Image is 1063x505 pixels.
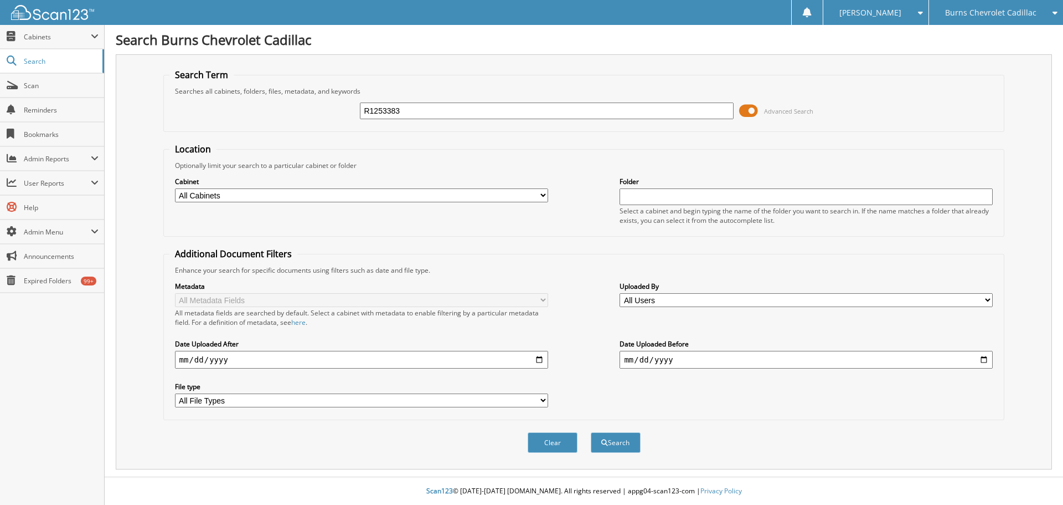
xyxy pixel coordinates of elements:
span: Announcements [24,252,99,261]
legend: Search Term [169,69,234,81]
div: Searches all cabinets, folders, files, metadata, and keywords [169,86,999,96]
span: Expired Folders [24,276,99,285]
label: Metadata [175,282,548,291]
label: Date Uploaded Before [620,339,993,349]
span: Admin Menu [24,227,91,237]
a: here [291,318,306,327]
h1: Search Burns Chevrolet Cadillac [116,30,1052,49]
a: Privacy Policy [700,486,742,496]
iframe: Chat Widget [1008,452,1063,505]
input: end [620,351,993,369]
legend: Additional Document Filters [169,248,297,260]
div: Optionally limit your search to a particular cabinet or folder [169,161,999,170]
button: Search [591,432,641,453]
img: scan123-logo-white.svg [11,5,94,20]
label: Folder [620,177,993,186]
span: Admin Reports [24,154,91,164]
div: Enhance your search for specific documents using filters such as date and file type. [169,266,999,275]
legend: Location [169,143,216,155]
label: File type [175,382,548,391]
span: Reminders [24,105,99,115]
span: Scan [24,81,99,90]
label: Uploaded By [620,282,993,291]
div: 99+ [81,277,96,285]
span: Help [24,203,99,212]
div: © [DATE]-[DATE] [DOMAIN_NAME]. All rights reserved | appg04-scan123-com | [105,478,1063,505]
label: Date Uploaded After [175,339,548,349]
button: Clear [528,432,577,453]
span: [PERSON_NAME] [839,9,901,16]
span: Bookmarks [24,130,99,139]
div: All metadata fields are searched by default. Select a cabinet with metadata to enable filtering b... [175,308,548,327]
span: Advanced Search [764,107,813,115]
span: Scan123 [426,486,453,496]
span: Burns Chevrolet Cadillac [945,9,1036,16]
span: Cabinets [24,32,91,42]
span: User Reports [24,178,91,188]
span: Search [24,57,97,66]
input: start [175,351,548,369]
label: Cabinet [175,177,548,186]
div: Select a cabinet and begin typing the name of the folder you want to search in. If the name match... [620,206,993,225]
